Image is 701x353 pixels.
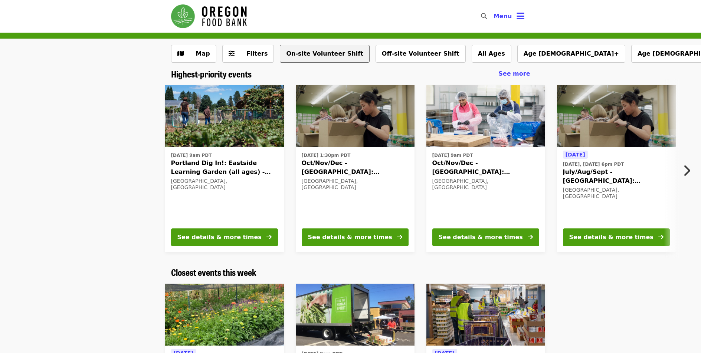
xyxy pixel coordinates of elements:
[498,69,530,78] a: See more
[171,69,252,79] a: Highest-priority events
[491,7,497,25] input: Search
[171,4,247,28] img: Oregon Food Bank - Home
[563,187,670,199] div: [GEOGRAPHIC_DATA], [GEOGRAPHIC_DATA]
[165,85,284,252] a: See details for "Portland Dig In!: Eastside Learning Garden (all ages) - Aug/Sept/Oct"
[171,159,278,176] span: Portland Dig In!: Eastside Learning Garden (all ages) - Aug/Sept/Oct
[171,152,212,159] time: [DATE] 9am PDT
[677,160,701,181] button: Next item
[472,45,511,63] button: All Ages
[296,85,415,252] a: See details for "Oct/Nov/Dec - Portland: Repack/Sort (age 8+)"
[171,178,278,191] div: [GEOGRAPHIC_DATA], [GEOGRAPHIC_DATA]
[432,152,473,159] time: [DATE] 9am PDT
[171,267,256,278] a: Closest events this week
[177,233,262,242] div: See details & more times
[302,159,409,176] span: Oct/Nov/Dec - [GEOGRAPHIC_DATA]: Repack/Sort (age [DEMOGRAPHIC_DATA]+)
[171,228,278,246] button: See details & more times
[566,152,585,158] span: [DATE]
[177,50,184,57] i: map icon
[280,45,369,63] button: On-site Volunteer Shift
[165,85,284,148] img: Portland Dig In!: Eastside Learning Garden (all ages) - Aug/Sept/Oct organized by Oregon Food Bank
[557,85,676,252] a: See details for "July/Aug/Sept - Portland: Repack/Sort (age 8+)"
[658,234,664,241] i: arrow-right icon
[308,233,392,242] div: See details & more times
[563,161,624,168] time: [DATE], [DATE] 6pm PDT
[222,45,274,63] button: Filters (0 selected)
[296,284,415,346] img: Ortiz Center - Free Food Market (16+) organized by Oregon Food Bank
[517,45,625,63] button: Age [DEMOGRAPHIC_DATA]+
[165,69,536,79] div: Highest-priority events
[266,234,272,241] i: arrow-right icon
[246,50,268,57] span: Filters
[426,85,545,252] a: See details for "Oct/Nov/Dec - Beaverton: Repack/Sort (age 10+)"
[432,228,539,246] button: See details & more times
[683,164,690,178] i: chevron-right icon
[397,234,402,241] i: arrow-right icon
[517,11,524,22] i: bars icon
[557,85,676,148] img: July/Aug/Sept - Portland: Repack/Sort (age 8+) organized by Oregon Food Bank
[563,228,670,246] button: See details & more times
[302,228,409,246] button: See details & more times
[165,267,536,278] div: Closest events this week
[302,152,351,159] time: [DATE] 1:30pm PDT
[432,178,539,191] div: [GEOGRAPHIC_DATA], [GEOGRAPHIC_DATA]
[165,284,284,346] a: Unity Farm Volunteer Event
[563,168,670,185] span: July/Aug/Sept - [GEOGRAPHIC_DATA]: Repack/Sort (age [DEMOGRAPHIC_DATA]+)
[426,85,545,148] img: Oct/Nov/Dec - Beaverton: Repack/Sort (age 10+) organized by Oregon Food Bank
[439,233,523,242] div: See details & more times
[481,13,487,20] i: search icon
[376,45,466,63] button: Off-site Volunteer Shift
[494,13,512,20] span: Menu
[488,7,530,25] button: Toggle account menu
[528,234,533,241] i: arrow-right icon
[171,45,216,63] button: Show map view
[498,70,530,77] span: See more
[302,178,409,191] div: [GEOGRAPHIC_DATA], [GEOGRAPHIC_DATA]
[296,85,415,148] img: Oct/Nov/Dec - Portland: Repack/Sort (age 8+) organized by Oregon Food Bank
[569,233,653,242] div: See details & more times
[171,67,252,80] span: Highest-priority events
[229,50,235,57] i: sliders-h icon
[426,284,545,346] img: Northeast Emergency Food Program - Partner Agency Support organized by Oregon Food Bank
[171,265,256,278] span: Closest events this week
[196,50,210,57] span: Map
[432,159,539,176] span: Oct/Nov/Dec - [GEOGRAPHIC_DATA]: Repack/Sort (age [DEMOGRAPHIC_DATA]+)
[165,284,284,346] img: Unity Farm Volunteer Event organized by Oregon Food Bank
